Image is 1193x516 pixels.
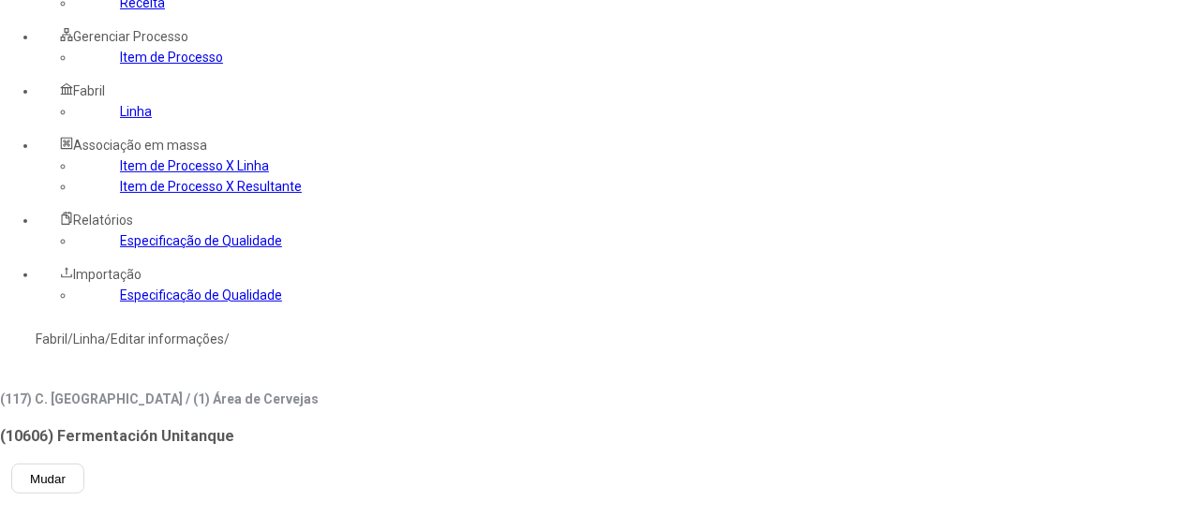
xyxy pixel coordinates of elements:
a: Editar informações [111,332,224,346]
a: Especificação de Qualidade [120,287,282,302]
span: Relatórios [73,213,133,228]
a: Item de Processo [120,50,223,65]
span: Associação em massa [73,138,207,153]
span: Gerenciar Processo [73,29,188,44]
nz-breadcrumb-separator: / [105,332,111,346]
span: Importação [73,267,142,282]
nz-breadcrumb-separator: / [67,332,73,346]
button: Mudar [11,464,84,494]
a: Item de Processo X Resultante [120,179,302,194]
span: Fabril [73,83,105,98]
a: Linha [120,104,152,119]
a: Fabril [36,332,67,346]
a: Item de Processo X Linha [120,158,269,173]
a: Linha [73,332,105,346]
a: Especificação de Qualidade [120,233,282,248]
nz-breadcrumb-separator: / [224,332,230,346]
span: Mudar [30,472,66,486]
